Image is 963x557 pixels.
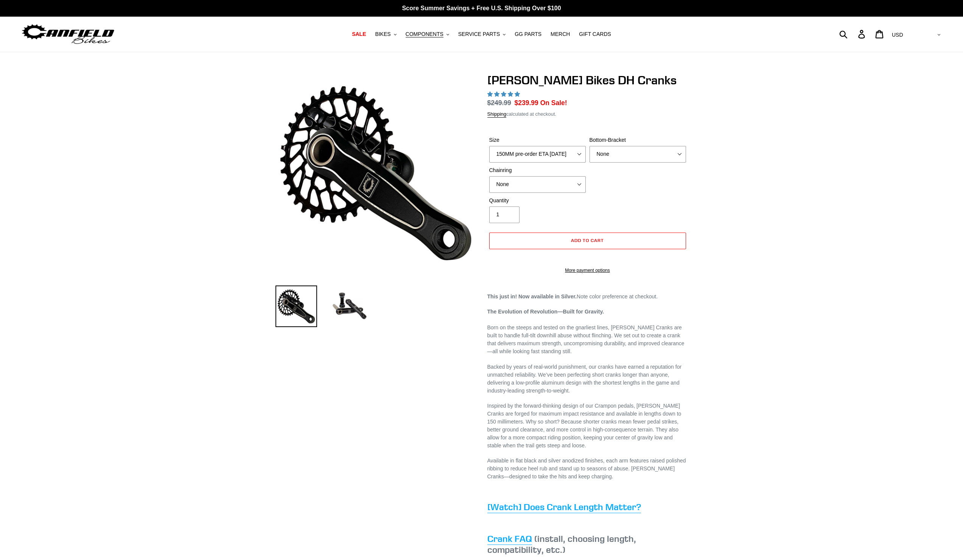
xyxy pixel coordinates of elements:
[489,197,586,205] label: Quantity
[487,308,688,355] p: Born on the steeps and tested on the gnarliest lines, [PERSON_NAME] Cranks are built to handle fu...
[547,29,574,39] a: MERCH
[487,533,532,545] a: Crank FAQ
[575,29,615,39] a: GIFT CARDS
[540,98,567,108] span: On Sale!
[328,285,370,327] img: Load image into Gallery viewer, Canfield Bikes DH Cranks
[515,99,538,107] span: $239.99
[487,402,688,450] p: Inspired by the forward-thinking design of our Crampon pedals, [PERSON_NAME] Cranks are forged fo...
[487,363,688,395] p: Backed by years of real-world punishment, our cranks have earned a reputation for unmatched relia...
[487,293,688,301] p: Note color preference at checkout.
[571,237,604,243] span: Add to cart
[487,293,577,299] strong: This just in! Now available in Silver.
[489,267,686,274] a: More payment options
[511,29,545,39] a: GG PARTS
[487,457,688,481] p: Available in flat black and silver anodized finishes, each arm features raised polished ribbing t...
[352,31,366,37] span: SALE
[579,31,611,37] span: GIFT CARDS
[406,31,443,37] span: COMPONENTS
[590,136,686,144] label: Bottom-Bracket
[375,31,390,37] span: BIKES
[275,285,317,327] img: Load image into Gallery viewer, Canfield Bikes DH Cranks
[458,31,500,37] span: SERVICE PARTS
[487,533,688,555] h3: (install, choosing length, compatibility, etc.)
[21,22,115,46] img: Canfield Bikes
[487,73,688,87] h1: [PERSON_NAME] Bikes DH Cranks
[487,111,507,118] a: Shipping
[402,29,453,39] button: COMPONENTS
[454,29,509,39] button: SERVICE PARTS
[489,233,686,249] button: Add to cart
[489,166,586,174] label: Chainring
[487,501,641,513] a: [Watch] Does Crank Length Matter?
[551,31,570,37] span: MERCH
[487,99,511,107] s: $249.99
[515,31,541,37] span: GG PARTS
[348,29,370,39] a: SALE
[487,309,604,315] strong: The Evolution of Revolution—Built for Gravity.
[371,29,400,39] button: BIKES
[487,91,521,97] span: 4.91 stars
[843,26,863,42] input: Search
[487,110,688,118] div: calculated at checkout.
[489,136,586,144] label: Size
